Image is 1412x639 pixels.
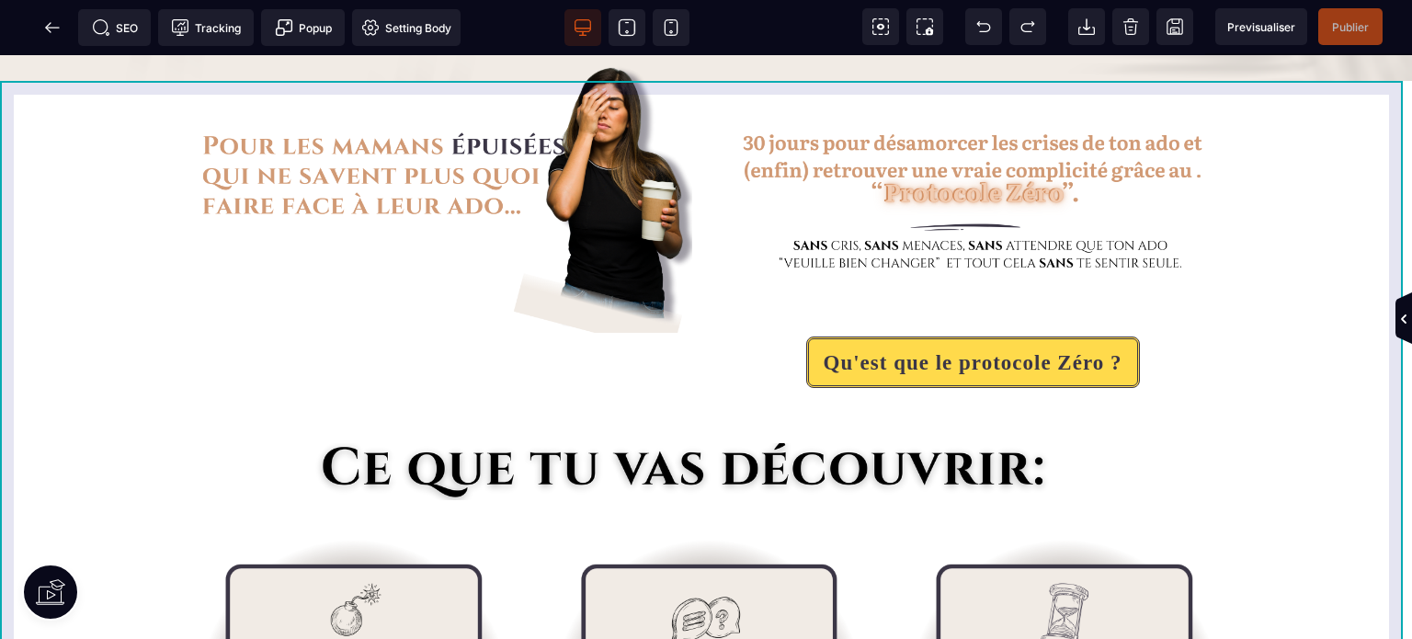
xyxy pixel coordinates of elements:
[862,8,899,45] span: View components
[1332,20,1369,34] span: Publier
[171,18,241,37] span: Tracking
[906,8,943,45] span: Screenshot
[1215,8,1307,45] span: Preview
[361,18,451,37] span: Setting Body
[1227,20,1295,34] span: Previsualiser
[92,18,138,37] span: SEO
[806,281,1140,333] button: Qu'est que le protocole Zéro ?
[275,18,332,37] span: Popup
[159,388,1253,445] img: f8636147bfda1fd022e1d76bfd7628a5_ce_que_tu_vas_decouvrir_2.png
